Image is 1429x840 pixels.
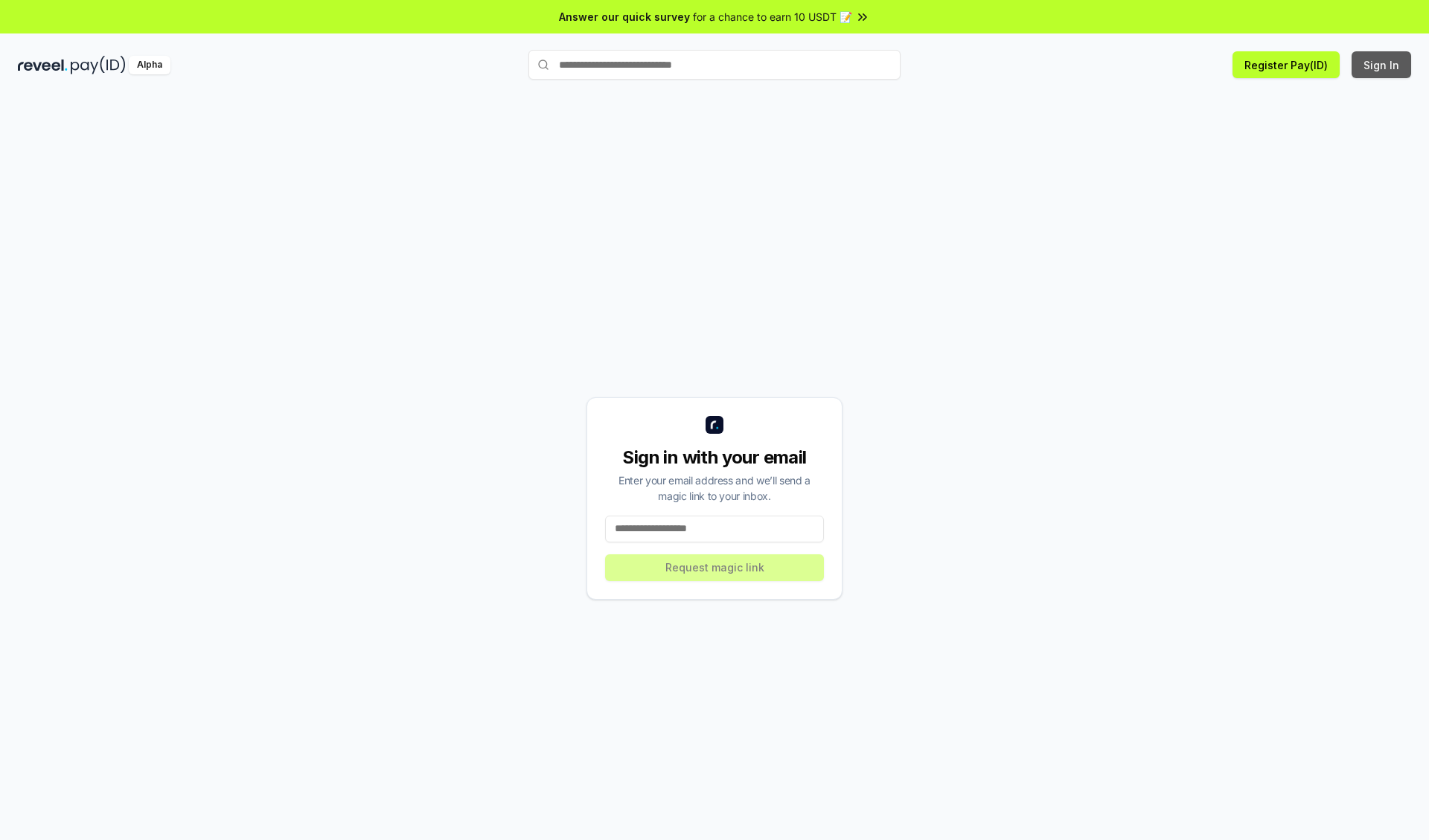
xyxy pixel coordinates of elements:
[706,416,723,434] img: logo_small
[1233,51,1340,78] button: Register Pay(ID)
[605,446,824,469] div: Sign in with your email
[1352,51,1411,78] button: Sign In
[18,56,68,74] img: reveel_dark
[693,9,852,25] span: for a chance to earn 10 USDT 📝
[605,472,824,504] div: Enter your email address and we’ll send a magic link to your inbox.
[71,56,126,74] img: pay_id
[129,56,170,74] div: Alpha
[559,9,690,25] span: Answer our quick survey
